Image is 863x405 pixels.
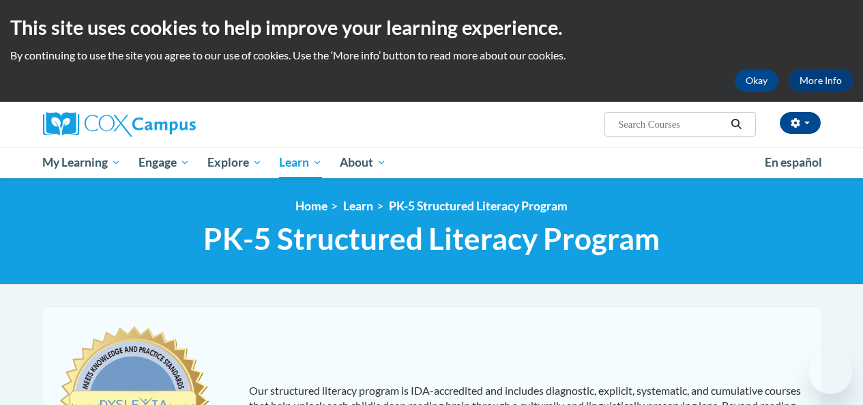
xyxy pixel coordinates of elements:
a: Home [295,199,327,213]
a: En español [756,148,831,177]
a: Learn [343,199,373,213]
a: PK-5 Structured Literacy Program [389,199,568,213]
a: Engage [130,147,199,178]
a: Learn [270,147,331,178]
span: PK-5 Structured Literacy Program [203,221,660,257]
h2: This site uses cookies to help improve your learning experience. [10,14,853,41]
button: Search [726,116,746,132]
span: Explore [207,154,262,171]
input: Search Courses [617,116,726,132]
iframe: Button to launch messaging window [808,350,852,394]
a: More Info [789,70,853,92]
span: Engage [138,154,190,171]
img: Cox Campus [43,112,196,137]
a: About [331,147,395,178]
button: Okay [735,70,778,92]
span: My Learning [42,154,121,171]
span: Learn [279,154,322,171]
div: Main menu [33,147,831,178]
span: About [340,154,386,171]
a: Explore [199,147,271,178]
button: Account Settings [780,112,821,134]
a: My Learning [34,147,130,178]
a: Cox Campus [43,112,289,137]
span: En español [765,155,822,169]
p: By continuing to use the site you agree to our use of cookies. Use the ‘More info’ button to read... [10,48,853,63]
